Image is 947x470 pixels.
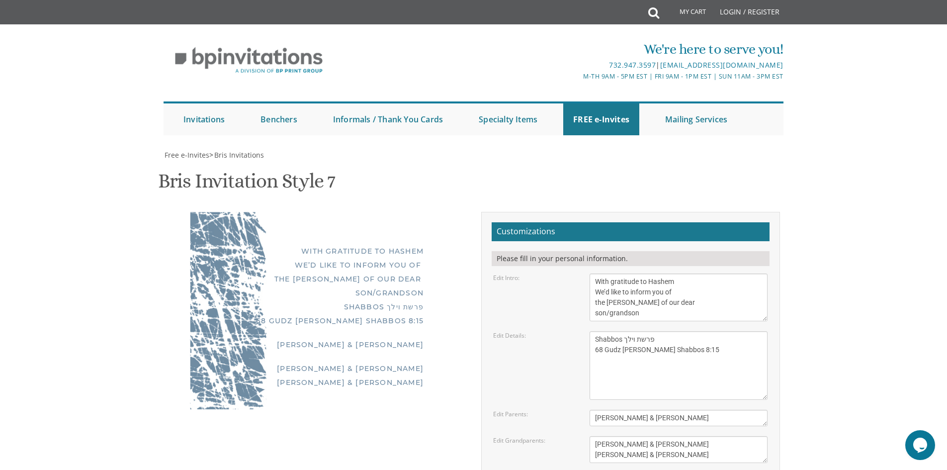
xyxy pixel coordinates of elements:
label: Edit Details: [493,331,526,340]
a: FREE e-Invites [563,103,639,135]
img: BP Invitation Loft [164,40,334,81]
a: Mailing Services [655,103,737,135]
div: With gratitude to Hashem We’d like to inform you of the [PERSON_NAME] of our dear son/grandson [210,244,424,300]
iframe: chat widget [905,430,937,460]
textarea: [PERSON_NAME] and [PERSON_NAME] [PERSON_NAME] and [PERSON_NAME] [590,436,768,463]
a: Bris Invitations [213,150,264,160]
div: We're here to serve you! [371,39,783,59]
span: > [209,150,264,160]
div: Shabbos פרשת וילך 68 Gudz [PERSON_NAME] Shabbos 8:15 [210,300,424,328]
a: [EMAIL_ADDRESS][DOMAIN_NAME] [660,60,783,70]
div: [PERSON_NAME] & [PERSON_NAME] [PERSON_NAME] & [PERSON_NAME] [210,362,424,389]
div: [PERSON_NAME] & [PERSON_NAME] [210,338,424,352]
span: Bris Invitations [214,150,264,160]
textarea: [DATE] Shacharis: 6:30 am Bris: 8:00 AM [GEOGRAPHIC_DATA][PERSON_NAME] [STREET_ADDRESS] [590,331,768,400]
textarea: With gratitude to Hashem We’d like to inform you of the bris of our dear son/grandson [590,274,768,321]
label: Edit Parents: [493,410,528,418]
a: My Cart [658,1,713,26]
div: Please fill in your personal information. [492,251,770,266]
label: Edit Grandparents: [493,436,545,445]
a: 732.947.3597 [609,60,656,70]
span: Free e-Invites [165,150,209,160]
a: Free e-Invites [164,150,209,160]
a: Specialty Items [469,103,547,135]
a: Informals / Thank You Cards [323,103,453,135]
a: Benchers [251,103,307,135]
textarea: [PERSON_NAME] & [PERSON_NAME] [590,410,768,426]
div: M-Th 9am - 5pm EST | Fri 9am - 1pm EST | Sun 11am - 3pm EST [371,71,783,82]
a: Invitations [173,103,235,135]
label: Edit Intro: [493,274,519,282]
h1: Bris Invitation Style 7 [158,170,335,199]
div: | [371,59,783,71]
h2: Customizations [492,222,770,241]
